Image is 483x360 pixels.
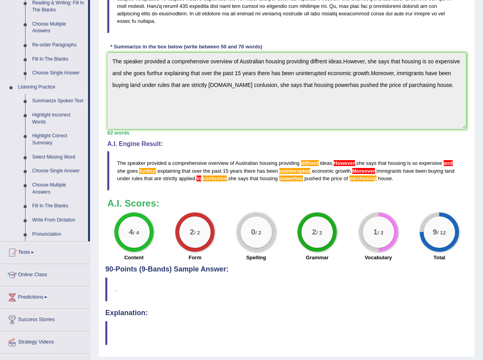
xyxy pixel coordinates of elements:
[331,175,342,181] span: price
[203,175,227,181] span: Possible spelling mistake found. (did you mean: conclusion)
[304,175,321,181] span: pushed
[117,160,126,166] span: The
[306,254,329,261] label: Grammar
[259,160,277,166] span: housing
[0,264,90,284] a: Online Class
[29,129,88,150] a: Highlight Correct Summary
[133,230,139,236] small: / 4
[29,227,88,242] a: Pronunciation
[388,160,406,166] span: housing
[29,52,88,66] a: Fill In The Blanks
[144,175,153,181] span: that
[0,286,90,306] a: Predictions
[0,242,90,261] a: Tests
[203,168,210,174] span: the
[129,228,133,236] big: 4
[235,160,258,166] span: Australian
[373,228,378,236] big: 1
[378,175,392,181] span: house
[29,213,88,227] a: Write From Dictation
[257,168,265,174] span: has
[179,175,195,181] span: applied
[105,309,468,317] h4: Explanation:
[352,168,375,174] span: Add a space between sentences. (did you mean: Moreover)
[139,168,156,174] span: Possible spelling mistake found. (did you mean: further)
[168,160,171,166] span: a
[228,175,237,181] span: she
[132,175,143,181] span: rules
[15,80,88,94] a: Listening Practice
[29,164,88,178] a: Choose Single Answer
[365,254,392,261] label: Vocabulary
[208,160,228,166] span: overview
[312,228,316,236] big: 2
[29,178,88,199] a: Choose Multiple Answers
[107,129,466,137] div: 62 words
[105,277,468,301] blockquote: .
[172,160,207,166] span: comprehensive
[349,175,376,181] span: Possible spelling mistake found. (did you mean: purchasing)
[335,168,351,174] span: growth
[127,160,145,166] span: speaker
[250,175,259,181] span: that
[356,160,365,166] span: she
[212,168,222,174] span: past
[301,160,319,166] span: Possible spelling mistake found. (did you mean: different)
[0,309,90,329] a: Success Stories
[194,230,200,236] small: / 2
[158,168,181,174] span: explaining
[107,140,466,148] h4: A.I. Engine Result:
[412,160,418,166] span: so
[433,228,437,236] big: 9
[415,168,427,174] span: been
[182,168,191,174] span: that
[279,160,299,166] span: providing
[230,160,234,166] span: of
[378,160,387,166] span: that
[376,168,402,174] span: immigrants
[343,175,348,181] span: of
[246,254,266,261] label: Spelling
[366,160,376,166] span: says
[190,228,194,236] big: 2
[255,230,261,236] small: / 2
[197,175,201,181] span: Add a space between sentences. (did you mean: In)
[407,160,411,166] span: is
[334,160,355,166] span: Add a space between sentences. (did you mean: However)
[189,254,202,261] label: Form
[316,230,322,236] small: / 2
[442,160,444,166] span: Use a comma before ‘and’ if it connects two independent clauses (unless they are closely connecte...
[29,150,88,164] a: Select Missing Word
[192,168,202,174] span: over
[251,228,255,236] big: 0
[29,94,88,108] a: Summarize Spoken Text
[433,254,445,261] label: Total
[238,175,248,181] span: says
[260,175,278,181] span: housing
[320,160,332,166] span: ideas
[223,168,228,174] span: 15
[29,17,88,38] a: Choose Multiple Answers
[29,108,88,129] a: Highlight Incorrect Words
[107,198,159,209] b: A.I. Scores:
[107,43,265,50] div: * Summarize in the box below (write between 50 and 70 words)
[29,199,88,213] a: Fill In The Blanks
[154,175,162,181] span: are
[127,168,138,174] span: goes
[29,38,88,52] a: Re-order Paragraphs
[323,175,330,181] span: the
[0,331,90,351] a: Strategy Videos
[147,160,167,166] span: provided
[163,175,177,181] span: strictly
[444,160,453,166] span: Use a comma before ‘and’ if it connects two independent clauses (unless they are closely connecte...
[29,66,88,80] a: Choose Single Answer
[403,168,414,174] span: have
[266,168,278,174] span: been
[230,168,242,174] span: years
[377,230,383,236] small: / 2
[419,160,442,166] span: expensive
[428,168,443,174] span: buying
[445,168,455,174] span: land
[117,175,130,181] span: under
[279,175,303,181] span: Possible spelling mistake found. (did you mean: power has)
